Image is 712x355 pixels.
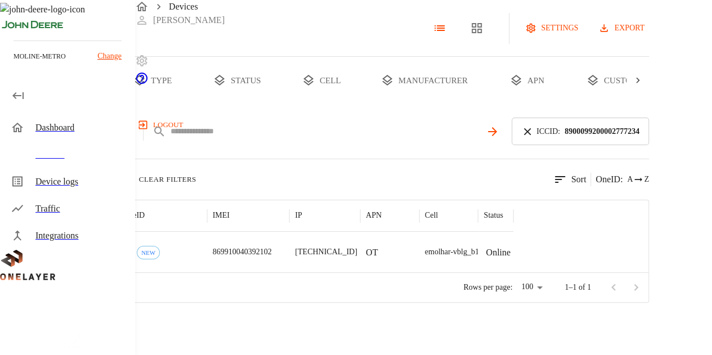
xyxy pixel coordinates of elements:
span: Support Portal [135,77,149,87]
button: logout [135,116,187,134]
div: 100 [517,279,547,295]
p: Sort [571,173,586,186]
p: IMEI [213,210,230,221]
div: First seen: 10/09/2025 07:40:25 AM [137,246,160,259]
span: Z [644,174,649,185]
p: IP [295,210,302,221]
p: Status [483,210,503,221]
p: OT [366,246,378,259]
p: 869910040392102 [213,246,272,258]
a: logout [135,116,712,134]
p: Online [486,246,511,259]
span: A [627,174,633,185]
p: Rows per page: [463,282,512,293]
p: [TECHNICAL_ID] [295,246,357,258]
p: APN [366,210,382,221]
p: Cell [425,210,438,221]
a: onelayer-support [135,77,149,87]
p: [PERSON_NAME] [153,14,225,27]
button: Clear Filters [122,173,200,186]
p: OneID : [595,173,623,186]
span: NEW [137,249,159,256]
p: 1–1 of 1 [565,282,591,293]
span: emolhar-vblg_b14-ca-us [425,248,502,256]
